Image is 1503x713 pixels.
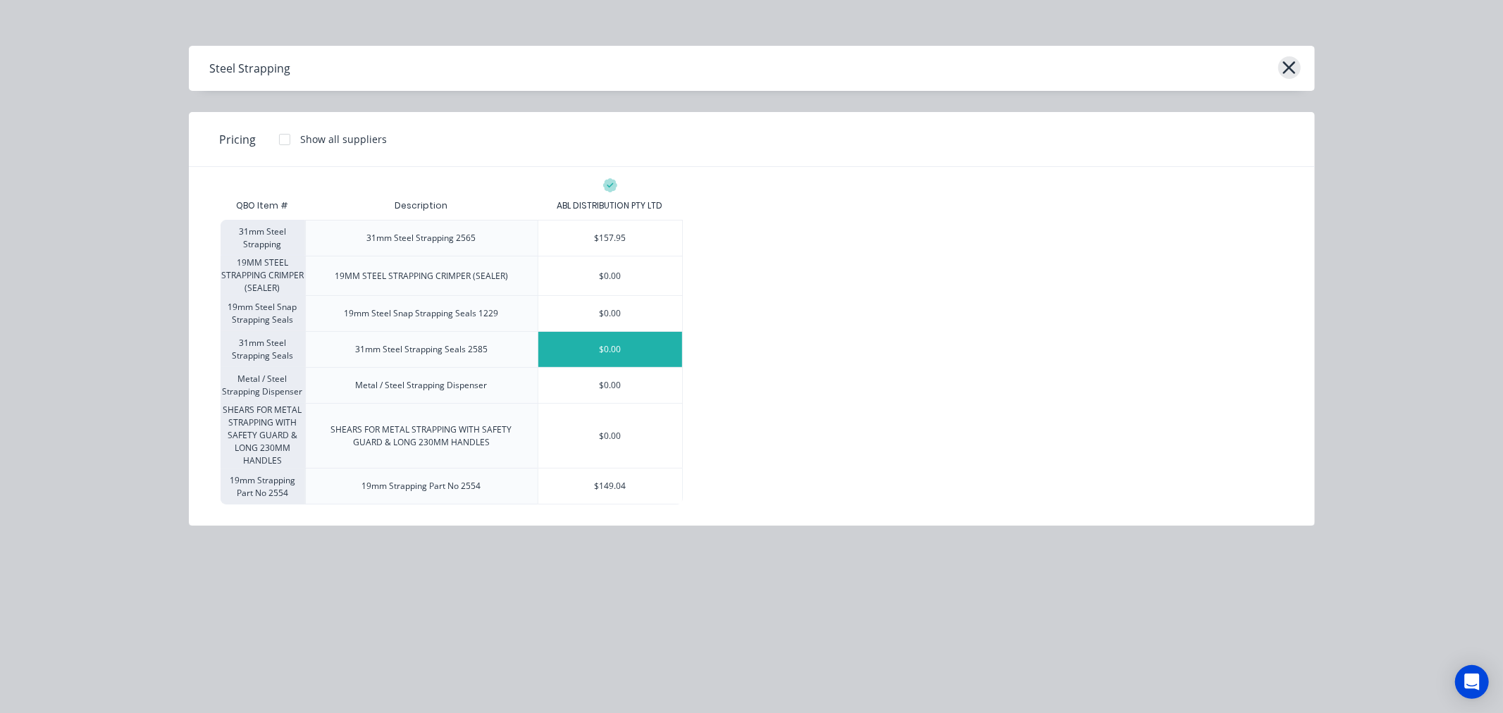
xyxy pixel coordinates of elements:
div: Open Intercom Messenger [1455,665,1489,699]
div: Show all suppliers [301,132,388,147]
div: SHEARS FOR METAL STRAPPING WITH SAFETY GUARD & LONG 230MM HANDLES [317,423,526,449]
div: $149.04 [538,469,682,504]
div: 19MM STEEL STRAPPING CRIMPER (SEALER) [335,270,508,283]
div: ABL DISTRIBUTION PTY LTD [557,199,663,212]
div: 19MM STEEL STRAPPING CRIMPER (SEALER) [221,256,305,295]
div: 19mm Strapping Part No 2554 [221,468,305,504]
div: $157.95 [538,221,682,256]
div: 31mm Steel Strapping 2565 [367,232,476,244]
div: Metal / Steel Strapping Dispenser [356,379,488,392]
div: Metal / Steel Strapping Dispenser [221,367,305,403]
div: 19mm Steel Snap Strapping Seals 1229 [345,307,499,320]
div: 31mm Steel Strapping Seals 2585 [355,343,488,356]
div: 19mm Strapping Part No 2554 [362,480,481,492]
div: $0.00 [538,296,682,331]
div: SHEARS FOR METAL STRAPPING WITH SAFETY GUARD & LONG 230MM HANDLES [221,403,305,468]
div: $0.00 [538,368,682,403]
div: $0.00 [538,256,682,295]
div: 31mm Steel Strapping Seals [221,331,305,367]
div: Description [383,188,459,223]
div: $0.00 [538,404,682,468]
span: Pricing [220,131,256,148]
div: $0.00 [538,332,682,367]
div: QBO Item # [221,192,305,220]
div: 19mm Steel Snap Strapping Seals [221,295,305,331]
div: 31mm Steel Strapping [221,220,305,256]
div: Steel Strapping [210,60,291,77]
